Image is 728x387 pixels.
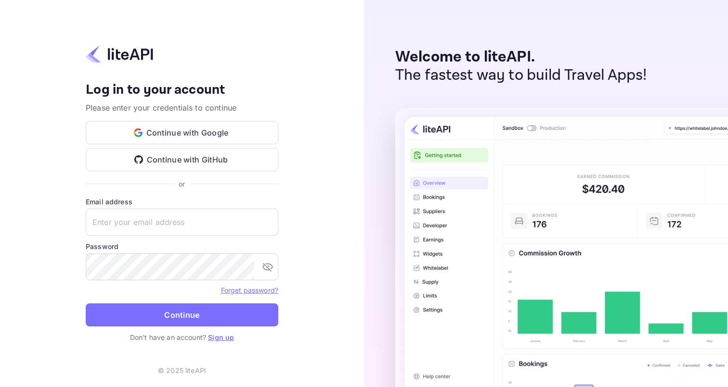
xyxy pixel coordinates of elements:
[86,197,278,207] label: Email address
[158,365,206,375] p: © 2025 liteAPI
[86,148,278,171] button: Continue with GitHub
[86,82,278,99] h4: Log in to your account
[86,303,278,326] button: Continue
[179,179,185,189] p: or
[86,332,278,342] p: Don't have an account?
[86,209,278,236] input: Enter your email address
[208,333,234,341] a: Sign up
[86,45,153,63] img: liteapi
[86,102,278,113] p: Please enter your credentials to continue
[258,257,277,276] button: toggle password visibility
[221,285,278,295] a: Forget password?
[221,286,278,294] a: Forget password?
[395,48,647,66] p: Welcome to liteAPI.
[395,66,647,85] p: The fastest way to build Travel Apps!
[86,121,278,144] button: Continue with Google
[86,241,278,251] label: Password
